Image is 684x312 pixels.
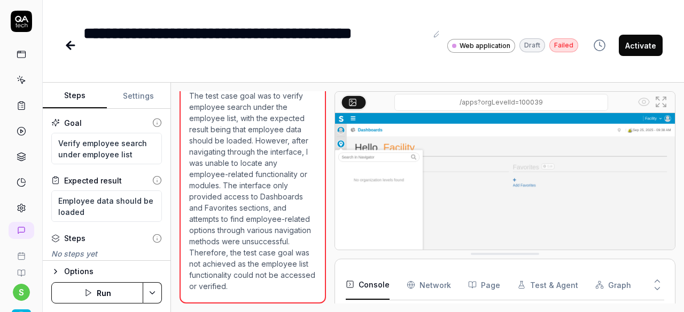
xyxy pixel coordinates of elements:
button: Steps [43,83,107,109]
button: Test & Agent [517,270,578,300]
button: Settings [107,83,171,109]
button: View version history [587,35,612,56]
span: Web application [460,41,510,51]
div: Expected result [64,175,122,186]
a: Web application [447,38,515,53]
button: Show all interative elements [635,93,652,110]
button: Run [51,282,143,303]
div: Goal [64,117,82,129]
a: New conversation [9,222,34,239]
a: Book a call with us [4,243,38,260]
button: Graph [595,270,631,300]
div: Draft [519,38,545,52]
div: Failed [549,38,578,52]
button: Activate [619,35,663,56]
button: Console [346,270,390,300]
div: Options [64,265,162,278]
div: Steps [64,233,85,244]
button: Network [407,270,451,300]
button: Page [468,270,500,300]
button: Options [51,265,162,278]
a: Documentation [4,260,38,277]
div: No steps yet [51,248,162,259]
button: Open in full screen [652,93,670,110]
p: The test case goal was to verify employee search under the employee list, with the expected resul... [189,90,316,292]
button: s [13,284,30,301]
